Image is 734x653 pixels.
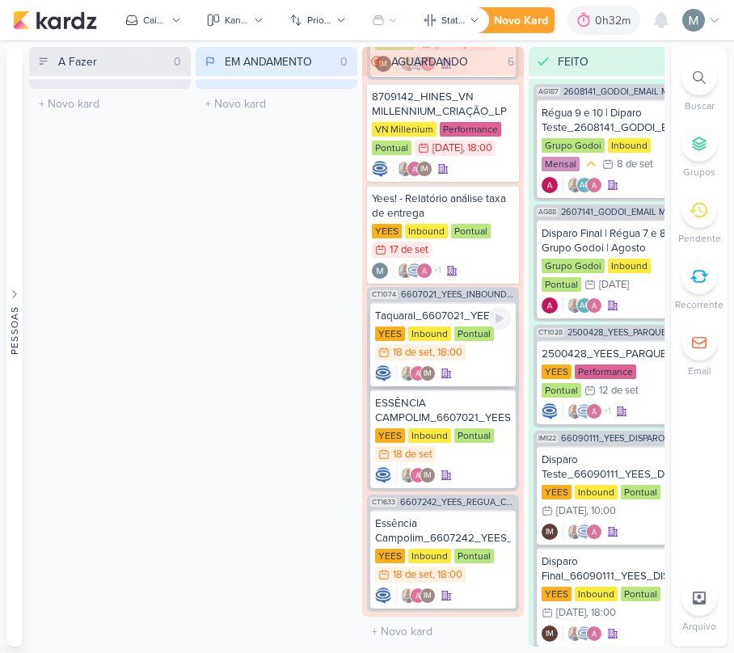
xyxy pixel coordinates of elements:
[542,259,605,273] div: Grupo Godoi
[602,405,611,418] span: +1
[542,626,558,642] div: Isabella Machado Guimarães
[6,47,23,647] button: Pessoas
[32,92,188,116] input: + Novo kard
[400,365,416,381] img: Iara Santos
[432,348,462,358] div: , 18:00
[454,549,494,563] div: Pontual
[586,524,602,540] img: Alessandra Gomes
[683,165,715,179] p: Grupos
[7,306,22,355] div: Pessoas
[432,264,441,277] span: +1
[542,587,572,601] div: YEES
[13,11,97,30] img: kardz.app
[542,106,677,135] div: Régua 9 e 10 | Diparo Teste_2608141_GODOI_EMAIL MARKETING_SETEMBRO
[586,403,602,419] img: Alessandra Gomes
[375,467,391,483] img: Caroline Traven De Andrade
[542,626,558,642] div: Criador(a): Isabella Machado Guimarães
[396,365,436,381] div: Colaboradores: Iara Santos, Alessandra Gomes, Isabella Machado Guimarães
[393,161,432,177] div: Colaboradores: Iara Santos, Alessandra Gomes, Isabella Machado Guimarães
[405,224,448,238] div: Inbound
[617,159,653,170] div: 8 de set
[420,588,436,604] div: Isabella Machado Guimarães
[537,87,560,96] span: AG187
[420,365,436,381] div: Isabella Machado Guimarães
[390,245,428,255] div: 17 de set
[375,365,391,381] img: Caroline Traven De Andrade
[537,434,558,443] span: IM122
[563,403,611,419] div: Colaboradores: Iara Santos, Caroline Traven De Andrade, Alessandra Gomes, Isabella Machado Guimarães
[370,498,397,507] span: CT1633
[567,177,583,193] img: Iara Santos
[396,467,436,483] div: Colaboradores: Iara Santos, Alessandra Gomes, Isabella Machado Guimarães
[576,626,593,642] img: Caroline Traven De Andrade
[416,161,432,177] div: Isabella Machado Guimarães
[542,364,572,379] div: YEES
[563,524,602,540] div: Colaboradores: Iara Santos, Caroline Traven De Andrade, Alessandra Gomes
[537,328,564,337] span: CT1028
[397,263,413,279] img: Iara Santos
[420,166,428,174] p: IM
[542,157,580,171] div: Mensal
[576,177,593,193] div: Aline Gimenez Graciano
[451,224,491,238] div: Pontual
[586,608,616,618] div: , 18:00
[542,347,677,361] div: 2500428_YEES_PARQUE_BUENA_VISTA_AJUSTE_LP
[393,348,432,358] div: 18 de set
[542,554,677,583] div: Disparo Final_66090111_YEES_DISPARO_EMAIL_IPA
[542,453,677,482] div: Disparo Teste_66090111_YEES_DISPARO_EMAIL_IPA
[542,524,558,540] div: Criador(a): Isabella Machado Guimarães
[375,588,391,604] div: Criador(a): Caroline Traven De Andrade
[375,467,391,483] div: Criador(a): Caroline Traven De Andrade
[586,177,602,193] img: Alessandra Gomes
[682,619,716,634] p: Arquivo
[501,53,521,70] div: 6
[542,403,558,419] img: Caroline Traven De Andrade
[580,302,590,310] p: AG
[372,192,514,221] div: Yees! - Relatório análise taxa de entrega
[454,326,494,341] div: Pontual
[375,516,511,546] div: Essência Campolim_6607242_YEES_REGUA_COMPRADORES_CAMPINAS_SOROCABA
[440,122,501,137] div: Performance
[407,161,423,177] img: Alessandra Gomes
[416,263,432,279] img: Alessandra Gomes
[465,7,555,33] button: Novo Kard
[494,12,548,29] div: Novo Kard
[608,259,651,273] div: Inbound
[488,307,511,330] div: Ligar relógio
[563,87,682,96] span: 2608141_GODOI_EMAIL MARKETING_SETEMBRO
[424,472,432,480] p: IM
[408,549,451,563] div: Inbound
[586,626,602,642] img: Alessandra Gomes
[542,485,572,499] div: YEES
[546,529,554,537] p: IM
[542,138,605,153] div: Grupo Godoi
[682,9,705,32] img: Mariana Amorim
[576,403,593,419] img: Caroline Traven De Andrade
[375,588,391,604] img: Caroline Traven De Andrade
[410,588,426,604] img: Alessandra Gomes
[375,428,405,443] div: YEES
[561,208,682,217] span: 2607141_GODOI_EMAIL MARKETING_AGOSTO
[563,177,602,193] div: Colaboradores: Iara Santos, Aline Gimenez Graciano, Alessandra Gomes
[375,365,391,381] div: Criador(a): Caroline Traven De Andrade
[542,383,581,398] div: Pontual
[567,524,583,540] img: Iara Santos
[563,297,602,314] div: Colaboradores: Iara Santos, Aline Gimenez Graciano, Alessandra Gomes
[576,297,593,314] div: Aline Gimenez Graciano
[678,231,721,246] p: Pendente
[675,297,723,312] p: Recorrente
[580,182,590,190] p: AG
[542,297,558,314] div: Criador(a): Alessandra Gomes
[375,309,511,323] div: Taquaral_6607021_YEES_INBOUND_NOVA_PROPOSTA_RÉGUA_NOVOS_LEADS
[688,364,711,378] p: Email
[424,370,432,378] p: IM
[372,224,402,238] div: YEES
[542,177,558,193] div: Criador(a): Alessandra Gomes
[454,428,494,443] div: Pontual
[599,280,629,290] div: [DATE]
[542,297,558,314] img: Alessandra Gomes
[621,485,660,499] div: Pontual
[393,263,441,279] div: Colaboradores: Iara Santos, Caroline Traven De Andrade, Alessandra Gomes, Isabella Machado Guimarães
[372,122,437,137] div: VN Millenium
[542,226,677,255] div: Disparo Final | Régua 7 e 8 | Grupo Godoi | Agosto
